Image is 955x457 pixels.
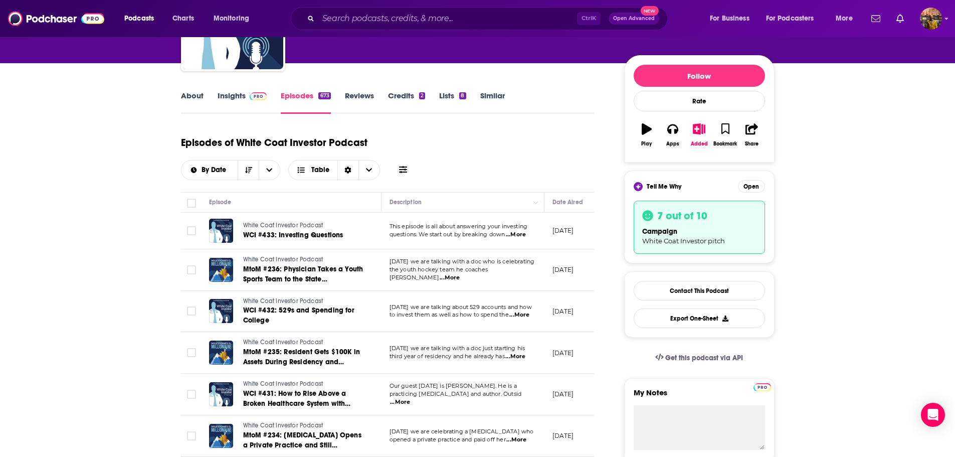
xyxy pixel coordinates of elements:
span: By Date [202,167,230,174]
img: Podchaser - Follow, Share and Rate Podcasts [8,9,104,28]
p: [DATE] [552,349,574,357]
a: WCI #433: Investing Questions [243,230,362,240]
div: Bookmark [713,141,737,147]
span: [DATE] we are talking with a doc who is celebrating [390,258,535,265]
span: WCI #433: Investing Questions [243,231,343,239]
span: For Podcasters [766,12,814,26]
img: tell me why sparkle [635,184,641,190]
button: Open AdvancedNew [609,13,659,25]
button: Bookmark [712,117,738,153]
div: Search podcasts, credits, & more... [300,7,677,30]
img: Podchaser Pro [753,383,771,391]
span: ...More [506,436,526,444]
p: [DATE] [552,307,574,316]
span: White Coat Investor Podcast [243,256,323,263]
span: Monitoring [214,12,249,26]
div: Added [691,141,708,147]
div: 2 [419,92,425,99]
span: WCI #432: 529s and Spending for College [243,306,354,325]
a: White Coat Investor Podcast [243,421,363,430]
h1: Episodes of White Coat Investor Podcast [181,136,367,149]
div: 8 [459,92,466,99]
button: open menu [181,167,238,174]
span: ...More [440,274,460,282]
a: Lists8 [439,91,466,114]
h3: 7 out of 10 [657,209,707,222]
a: Similar [480,91,505,114]
span: Toggle select row [187,431,196,440]
button: Follow [634,65,765,87]
span: White Coat Investor pitch [642,237,725,245]
span: Get this podcast via API [665,354,743,362]
a: White Coat Investor Podcast [243,297,363,306]
p: [DATE] [552,431,574,440]
button: open menu [759,11,829,27]
button: Choose View [288,160,380,180]
button: Added [686,117,712,153]
a: About [181,91,204,114]
span: Our guest [DATE] is [PERSON_NAME]. He is a [390,382,517,389]
span: Open Advanced [613,16,655,21]
span: White Coat Investor Podcast [243,297,323,304]
button: open menu [259,161,280,180]
div: Rate [634,91,765,111]
button: Play [634,117,660,153]
span: Toggle select row [187,390,196,399]
span: the youth hockey team he coaches [PERSON_NAME] [390,266,488,281]
span: White Coat Investor Podcast [243,339,323,346]
a: MtoM #234: [MEDICAL_DATA] Opens a Private Practice and Still Manages to Pay Off Her Student Loans... [243,430,363,450]
a: Charts [166,11,200,27]
p: [DATE] [552,226,574,235]
span: [DATE] we are talking about 529 accounts and how [390,303,532,311]
span: ...More [390,398,410,406]
span: third year of residency and he already has [390,353,505,360]
span: Table [311,167,329,174]
button: Sort Direction [238,161,259,180]
span: Tell Me Why [647,183,681,191]
span: Toggle select row [187,348,196,357]
span: White Coat Investor Podcast [243,380,323,387]
a: Show notifications dropdown [892,10,908,27]
a: White Coat Investor Podcast [243,380,363,389]
span: opened a private practice and paid off her [390,436,506,443]
span: [DATE] we are celebrating a [MEDICAL_DATA] who [390,428,534,435]
a: MtoM #236: Physician Takes a Youth Sports Team to the State Championship and Finance 101: Sequenc... [243,264,363,284]
div: Play [641,141,652,147]
div: Share [745,141,758,147]
a: InsightsPodchaser Pro [218,91,267,114]
span: Charts [172,12,194,26]
span: WCI #431: How to Rise Above a Broken Healthcare System with [PERSON_NAME] [243,389,351,418]
div: 673 [318,92,330,99]
a: Show notifications dropdown [867,10,884,27]
div: Description [390,196,422,208]
div: Episode [209,196,232,208]
div: Date Aired [552,196,583,208]
span: Toggle select row [187,265,196,274]
span: New [641,6,659,16]
span: Toggle select row [187,307,196,316]
span: to invest them as well as how to spend the [390,311,509,318]
button: open menu [207,11,262,27]
button: Export One-Sheet [634,309,765,328]
span: practicing [MEDICAL_DATA] and author. Outsid [390,390,522,397]
div: Open Intercom Messenger [921,403,945,427]
a: White Coat Investor Podcast [243,255,363,264]
span: MtoM #235: Resident Gets $100K in Assets During Residency and Finance 101: Medical School [243,348,360,376]
input: Search podcasts, credits, & more... [318,11,577,27]
a: Reviews [345,91,374,114]
h2: Choose List sort [181,160,281,180]
button: Show profile menu [920,8,942,30]
span: [DATE] we are talking with a doc just starting his [390,345,525,352]
button: Open [738,180,765,193]
a: Pro website [753,382,771,391]
a: WCI #432: 529s and Spending for College [243,306,363,326]
span: More [836,12,853,26]
img: Podchaser Pro [250,92,267,100]
a: Get this podcast via API [647,346,751,370]
img: User Profile [920,8,942,30]
a: White Coat Investor Podcast [243,338,363,347]
span: Toggle select row [187,226,196,235]
span: campaign [642,227,677,236]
